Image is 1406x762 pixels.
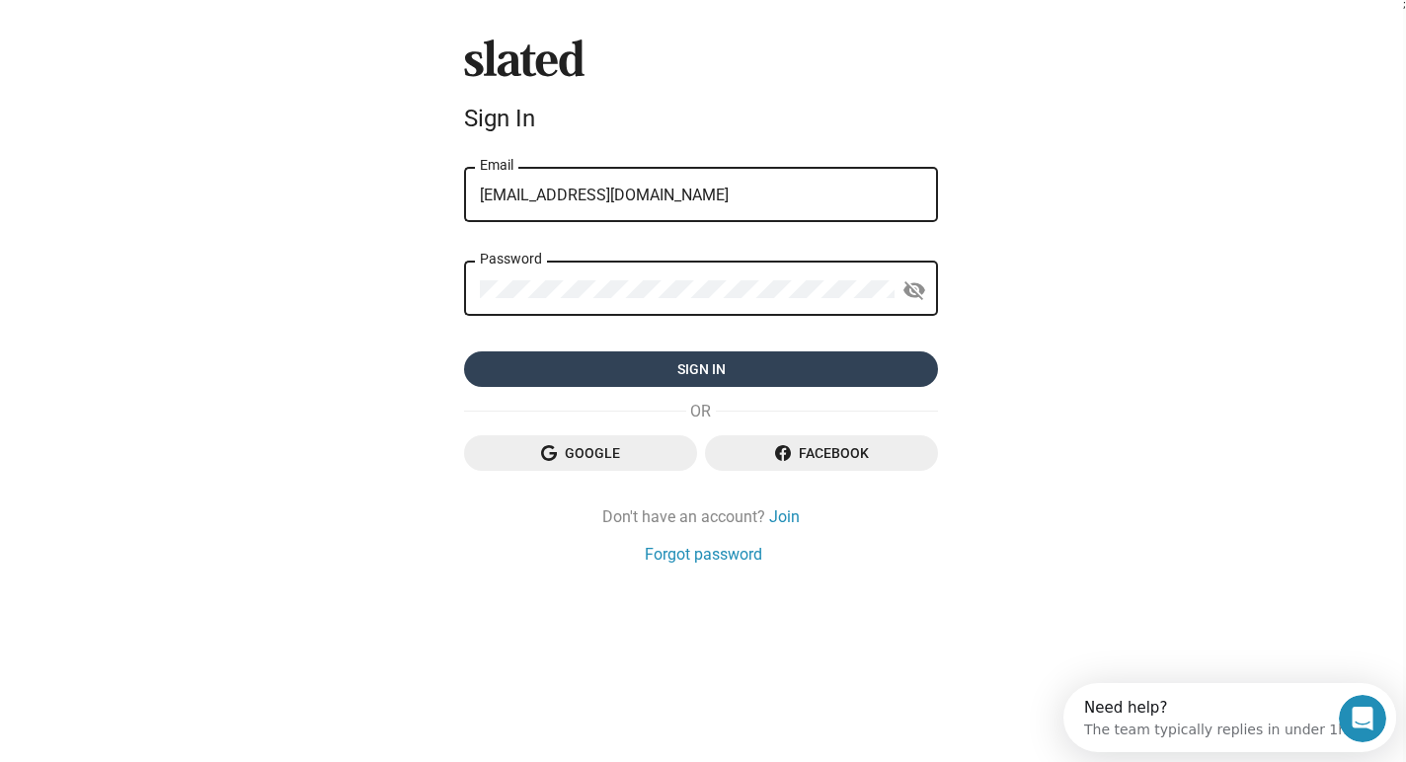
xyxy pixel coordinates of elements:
a: Join [769,506,800,527]
button: Show password [895,270,934,310]
div: Need help? [21,17,283,33]
span: Sign in [480,351,922,387]
button: Facebook [705,435,938,471]
iframe: Intercom live chat [1339,695,1386,742]
mat-icon: visibility_off [902,275,926,306]
span: Google [480,435,681,471]
div: The team typically replies in under 1h [21,33,283,53]
div: Don't have an account? [464,506,938,527]
div: Open Intercom Messenger [8,8,342,62]
a: Forgot password [645,544,762,565]
button: Sign in [464,351,938,387]
button: Google [464,435,697,471]
span: Facebook [721,435,922,471]
div: Sign In [464,105,938,132]
iframe: Intercom live chat discovery launcher [1063,683,1396,752]
sl-branding: Sign In [464,39,938,140]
